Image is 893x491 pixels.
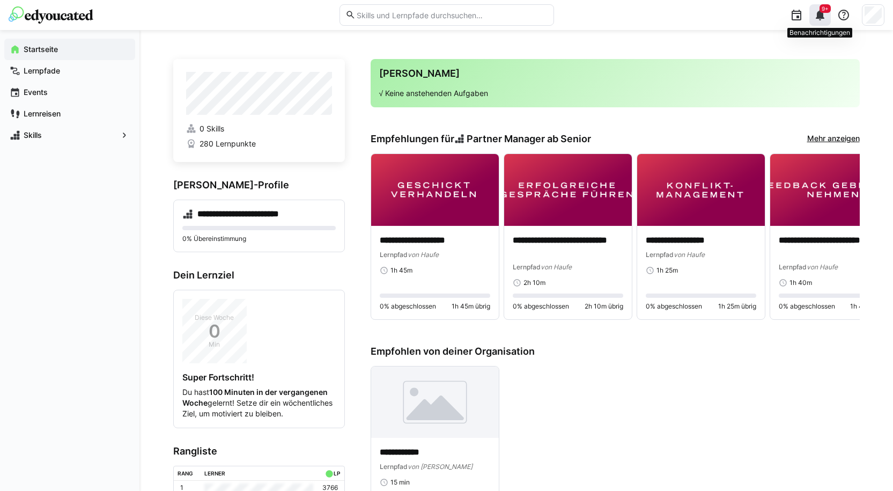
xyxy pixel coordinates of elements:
h3: Empfehlungen für [371,133,592,145]
span: 15 min [390,478,410,487]
span: 2h 10m übrig [585,302,623,311]
span: 1h 25m übrig [718,302,756,311]
span: 9+ [822,5,829,12]
strong: 100 Minuten in der vergangenen Woche [182,387,328,407]
h3: [PERSON_NAME]-Profile [173,179,345,191]
span: Lernpfad [513,263,541,271]
span: Lernpfad [646,251,674,259]
span: 1h 40m übrig [850,302,889,311]
h3: [PERSON_NAME] [379,68,851,79]
span: Lernpfad [380,251,408,259]
span: von [PERSON_NAME] [408,463,473,471]
span: 1h 25m [656,266,678,275]
span: von Haufe [408,251,439,259]
h3: Rangliste [173,445,345,457]
input: Skills und Lernpfade durchsuchen… [356,10,548,20]
span: 0% abgeschlossen [380,302,436,311]
span: von Haufe [674,251,705,259]
img: image [371,367,499,438]
a: Mehr anzeigen [807,133,860,145]
span: 0 Skills [200,123,224,134]
p: √ Keine anstehenden Aufgaben [379,88,851,99]
span: 1h 45m übrig [452,302,490,311]
span: Lernpfad [779,263,807,271]
a: 0 Skills [186,123,332,134]
div: Rang [178,470,193,477]
span: 0% abgeschlossen [779,302,835,311]
h3: Dein Lernziel [173,269,345,281]
p: 0% Übereinstimmung [182,234,336,243]
span: 2h 10m [523,279,545,287]
span: von Haufe [541,263,572,271]
p: Du hast gelernt! Setze dir ein wöchentliches Ziel, um motiviert zu bleiben. [182,387,336,419]
div: Lerner [204,470,225,477]
span: 1h 45m [390,266,412,275]
img: image [637,154,765,226]
span: 0% abgeschlossen [646,302,702,311]
h4: Super Fortschritt! [182,372,336,383]
img: image [504,154,632,226]
span: 0% abgeschlossen [513,302,569,311]
span: von Haufe [807,263,838,271]
span: 1h 40m [789,279,812,287]
div: LP [334,470,340,477]
img: image [371,154,499,226]
span: Partner Manager ab Senior [467,133,591,145]
h3: Empfohlen von deiner Organisation [371,346,860,357]
div: Benachrichtigungen [787,28,852,38]
span: Lernpfad [380,463,408,471]
span: 280 Lernpunkte [200,138,256,149]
